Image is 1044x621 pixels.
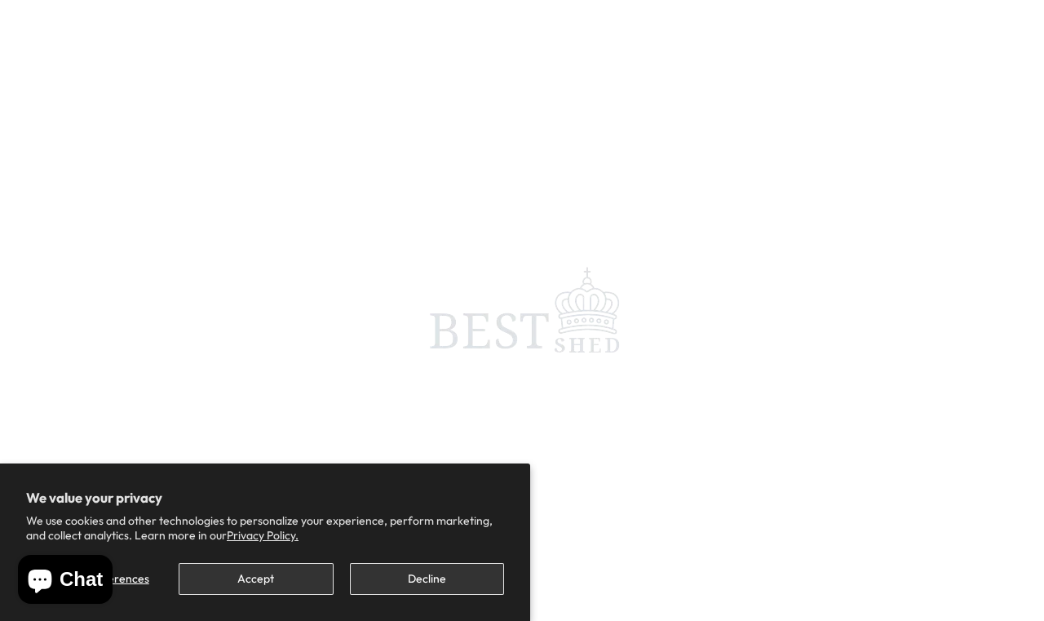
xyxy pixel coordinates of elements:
button: Decline [350,563,504,595]
a: Privacy Policy. [227,528,299,543]
inbox-online-store-chat: Shopify online store chat [13,555,117,608]
button: Accept [179,563,333,595]
p: We use cookies and other technologies to personalize your experience, perform marketing, and coll... [26,513,504,543]
h2: We value your privacy [26,490,504,506]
